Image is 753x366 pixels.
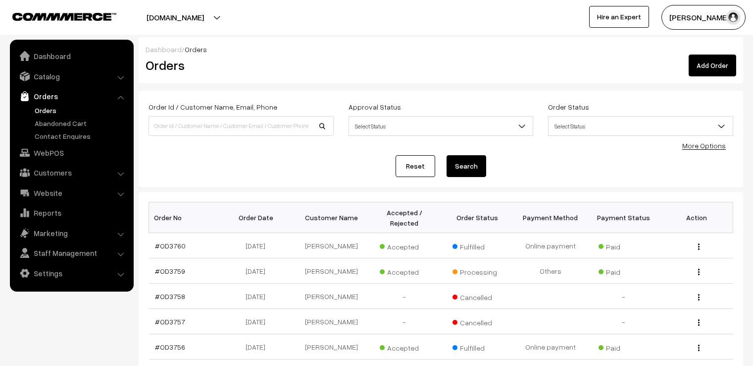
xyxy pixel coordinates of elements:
[222,202,295,233] th: Order Date
[12,13,116,20] img: COMMMERCE
[155,242,186,250] a: #OD3760
[349,118,533,135] span: Select Status
[698,269,700,275] img: Menu
[698,345,700,351] img: Menu
[12,87,130,105] a: Orders
[12,144,130,162] a: WebPOS
[452,340,502,353] span: Fulfilled
[599,340,648,353] span: Paid
[396,155,435,177] a: Reset
[146,45,182,54] a: Dashboard
[185,45,207,54] span: Orders
[112,5,239,30] button: [DOMAIN_NAME]
[452,239,502,252] span: Fulfilled
[32,118,130,128] a: Abandoned Cart
[447,155,486,177] button: Search
[155,317,185,326] a: #OD3757
[222,284,295,309] td: [DATE]
[32,105,130,116] a: Orders
[587,284,660,309] td: -
[661,5,746,30] button: [PERSON_NAME]
[514,334,587,360] td: Online payment
[599,264,648,277] span: Paid
[514,233,587,258] td: Online payment
[452,290,502,303] span: Cancelled
[368,284,441,309] td: -
[349,116,534,136] span: Select Status
[452,315,502,328] span: Cancelled
[514,258,587,284] td: Others
[698,294,700,301] img: Menu
[295,233,368,258] td: [PERSON_NAME]
[549,118,733,135] span: Select Status
[222,334,295,360] td: [DATE]
[587,202,660,233] th: Payment Status
[12,47,130,65] a: Dashboard
[380,340,429,353] span: Accepted
[368,202,441,233] th: Accepted / Rejected
[146,58,333,73] h2: Orders
[689,55,736,76] a: Add Order
[698,244,700,250] img: Menu
[380,239,429,252] span: Accepted
[12,264,130,282] a: Settings
[155,267,185,275] a: #OD3759
[32,131,130,141] a: Contact Enquires
[726,10,741,25] img: user
[349,102,401,112] label: Approval Status
[548,116,733,136] span: Select Status
[222,258,295,284] td: [DATE]
[222,233,295,258] td: [DATE]
[149,116,334,136] input: Order Id / Customer Name / Customer Email / Customer Phone
[149,202,222,233] th: Order No
[599,239,648,252] span: Paid
[12,164,130,182] a: Customers
[12,184,130,202] a: Website
[698,319,700,326] img: Menu
[146,44,736,55] div: /
[12,244,130,262] a: Staff Management
[295,309,368,334] td: [PERSON_NAME]
[155,292,185,301] a: #OD3758
[368,309,441,334] td: -
[222,309,295,334] td: [DATE]
[452,264,502,277] span: Processing
[12,204,130,222] a: Reports
[295,202,368,233] th: Customer Name
[295,258,368,284] td: [PERSON_NAME]
[12,10,99,22] a: COMMMERCE
[295,284,368,309] td: [PERSON_NAME]
[149,102,277,112] label: Order Id / Customer Name, Email, Phone
[548,102,589,112] label: Order Status
[660,202,733,233] th: Action
[12,224,130,242] a: Marketing
[589,6,649,28] a: Hire an Expert
[295,334,368,360] td: [PERSON_NAME]
[682,141,726,150] a: More Options
[380,264,429,277] span: Accepted
[155,343,185,351] a: #OD3756
[12,67,130,85] a: Catalog
[587,309,660,334] td: -
[441,202,514,233] th: Order Status
[514,202,587,233] th: Payment Method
